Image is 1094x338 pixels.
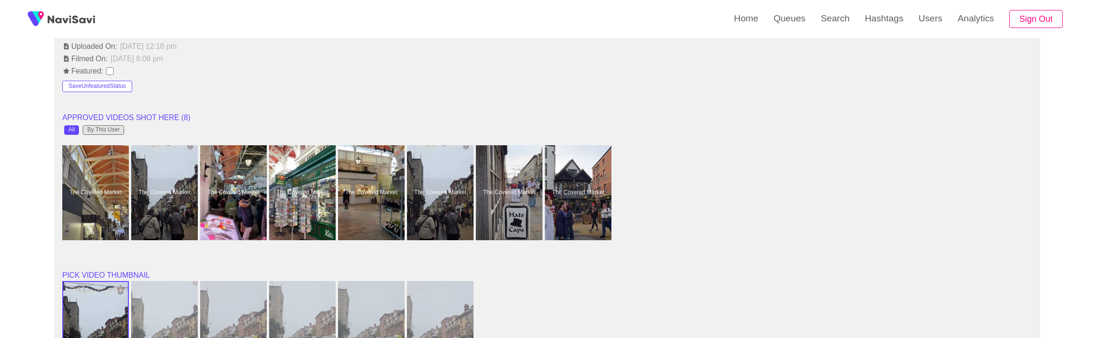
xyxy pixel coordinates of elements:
[62,81,132,92] button: SaveUnfeaturedStatus
[200,145,269,240] a: The Covered MarketThe Covered Market
[62,55,109,63] span: Filmed On:
[62,67,104,75] span: Featured:
[62,112,1032,123] li: APPROVED VIDEOS SHOT HERE ( 8 )
[119,42,178,51] span: [DATE] 12:18 pm
[545,145,614,240] a: The Covered MarketThe Covered Market
[110,55,164,63] span: [DATE] 8:06 pm
[62,42,118,51] span: Uploaded On:
[62,270,1032,281] li: PICK VIDEO THUMBNAIL
[407,145,476,240] a: The Covered MarketThe Covered Market
[68,127,75,133] div: All
[62,145,131,240] a: The Covered MarketThe Covered Market
[476,145,545,240] a: The Covered MarketThe Covered Market
[338,145,407,240] a: The Covered MarketThe Covered Market
[269,145,338,240] a: The Covered MarketThe Covered Market
[48,14,95,24] img: fireSpot
[87,127,119,133] div: By This User
[24,7,48,31] img: fireSpot
[131,145,200,240] a: The Covered MarketThe Covered Market
[1009,10,1063,28] button: Sign Out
